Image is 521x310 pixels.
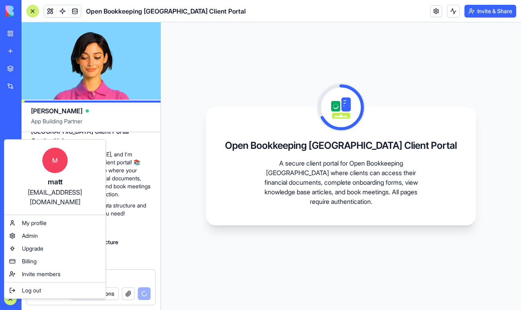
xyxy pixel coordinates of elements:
a: Mmatt[EMAIL_ADDRESS][DOMAIN_NAME] [6,141,104,213]
span: Upgrade [22,245,43,253]
div: matt [12,176,98,188]
div: [EMAIL_ADDRESS][DOMAIN_NAME] [12,188,98,207]
button: go back [5,3,20,18]
button: Upload attachment [38,261,44,268]
button: Send a message… [137,258,149,271]
div: Hey [PERSON_NAME] 👋 [13,51,124,59]
span: Invite members [22,270,61,278]
a: Invite members [6,268,104,280]
a: My profile [6,217,104,229]
div: Welcome to Blocks 🙌 I'm here if you have any questions! [13,63,124,78]
div: Hey [PERSON_NAME] 👋Welcome to Blocks 🙌 I'm here if you have any questions!Shelly • 12m ago [6,46,131,83]
a: Upgrade [6,242,104,255]
img: Profile image for Shelly [23,4,35,17]
span: Billing [22,257,37,265]
button: Emoji picker [12,261,19,268]
span: M [42,148,68,173]
h1: Shelly [39,4,58,10]
a: Admin [6,229,104,242]
div: Shelly • 12m ago [13,85,55,89]
div: Close [140,3,154,18]
span: Log out [22,286,41,294]
textarea: Message… [7,245,153,258]
span: My profile [22,219,47,227]
button: Home [125,3,140,18]
button: Gif picker [25,261,31,268]
div: Shelly says… [6,46,153,101]
span: Admin [22,232,38,240]
p: Active [39,10,55,18]
a: Billing [6,255,104,268]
